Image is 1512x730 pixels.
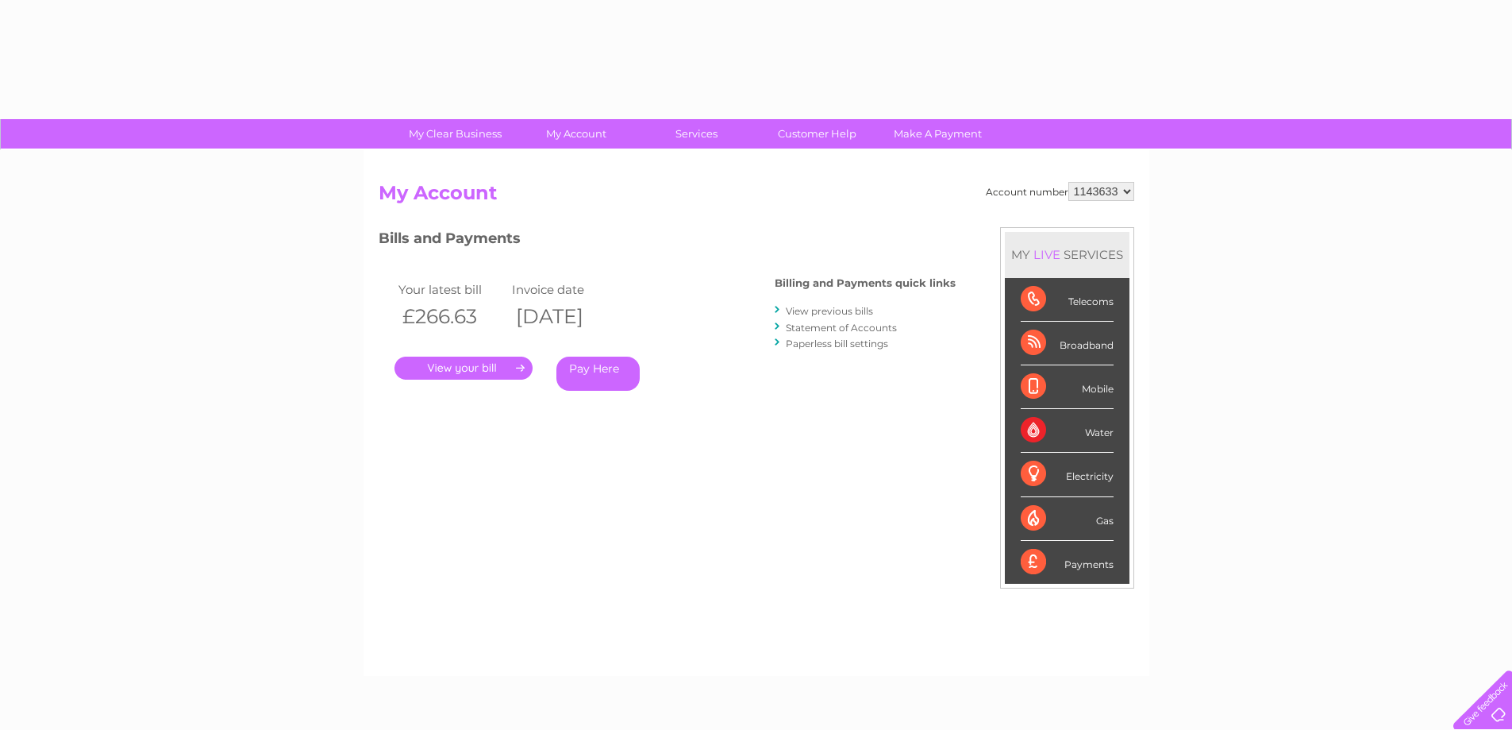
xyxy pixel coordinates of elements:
a: Customer Help [752,119,883,149]
td: Invoice date [508,279,622,300]
a: . [394,357,533,380]
div: LIVE [1030,247,1064,262]
h4: Billing and Payments quick links [775,277,956,289]
div: MY SERVICES [1005,232,1129,277]
a: My Clear Business [390,119,521,149]
h3: Bills and Payments [379,227,956,255]
div: Telecoms [1021,278,1114,322]
div: Broadband [1021,322,1114,365]
a: Services [631,119,762,149]
th: [DATE] [508,300,622,333]
a: Make A Payment [872,119,1003,149]
h2: My Account [379,182,1134,212]
div: Water [1021,409,1114,453]
td: Your latest bill [394,279,509,300]
a: Pay Here [556,357,640,391]
div: Mobile [1021,365,1114,409]
th: £266.63 [394,300,509,333]
div: Account number [986,182,1134,201]
div: Gas [1021,497,1114,541]
a: Paperless bill settings [786,338,888,350]
a: My Account [510,119,641,149]
div: Payments [1021,541,1114,584]
a: Statement of Accounts [786,322,897,334]
a: View previous bills [786,305,873,317]
div: Electricity [1021,453,1114,496]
